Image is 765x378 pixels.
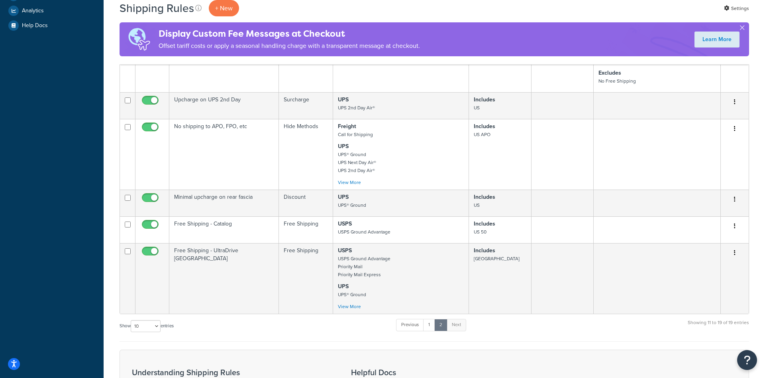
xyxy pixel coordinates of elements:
[279,190,333,216] td: Discount
[474,220,495,228] strong: Includes
[338,246,352,255] strong: USPS
[338,220,352,228] strong: USPS
[474,131,490,138] small: US APO
[338,282,349,291] strong: UPS
[169,243,279,314] td: Free Shipping - UltraDrive [GEOGRAPHIC_DATA]
[351,368,482,377] h3: Helpful Docs
[474,193,495,201] strong: Includes
[169,190,279,216] td: Minimal upcharge on rear fascia
[598,69,621,77] strong: Excludes
[338,193,349,201] strong: UPS
[338,122,356,131] strong: Freight
[169,216,279,243] td: Free Shipping - Catalog
[22,22,48,29] span: Help Docs
[279,92,333,119] td: Surcharge
[338,95,349,104] strong: UPS
[474,104,480,111] small: US
[338,303,361,310] a: View More
[434,319,447,331] a: 2
[474,95,495,104] strong: Includes
[22,8,44,14] span: Analytics
[279,216,333,243] td: Free Shipping
[423,319,435,331] a: 1
[169,92,279,119] td: Upcharge on UPS 2nd Day
[120,320,174,332] label: Show entries
[474,122,495,131] strong: Includes
[279,119,333,190] td: Hide Methods
[396,319,424,331] a: Previous
[131,320,161,332] select: Showentries
[169,119,279,190] td: No shipping to APO, FPO, etc
[6,18,98,33] a: Help Docs
[338,291,366,298] small: UPS® Ground
[338,179,361,186] a: View More
[338,228,390,236] small: USPS Ground Advantage
[6,4,98,18] a: Analytics
[474,228,486,236] small: US 50
[688,318,749,335] div: Showing 11 to 19 of 19 entries
[279,243,333,314] td: Free Shipping
[474,202,480,209] small: US
[338,104,375,111] small: UPS 2nd Day Air®
[338,151,376,174] small: UPS® Ground UPS Next Day Air® UPS 2nd Day Air®
[724,3,749,14] a: Settings
[132,368,331,377] h3: Understanding Shipping Rules
[694,32,739,47] a: Learn More
[338,255,390,278] small: USPS Ground Advantage Priority Mail Priority Mail Express
[338,202,366,209] small: UPS® Ground
[120,22,159,56] img: duties-banner-06bc72dcb5fe05cb3f9472aba00be2ae8eb53ab6f0d8bb03d382ba314ac3c341.png
[120,0,194,16] h1: Shipping Rules
[159,40,420,51] p: Offset tariff costs or apply a seasonal handling charge with a transparent message at checkout.
[598,77,636,85] small: No Free Shipping
[338,142,349,150] strong: UPS
[159,27,420,40] h4: Display Custom Fee Messages at Checkout
[474,246,495,255] strong: Includes
[737,350,757,370] button: Open Resource Center
[447,319,466,331] a: Next
[338,131,373,138] small: Call for Shipping
[474,255,520,262] small: [GEOGRAPHIC_DATA]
